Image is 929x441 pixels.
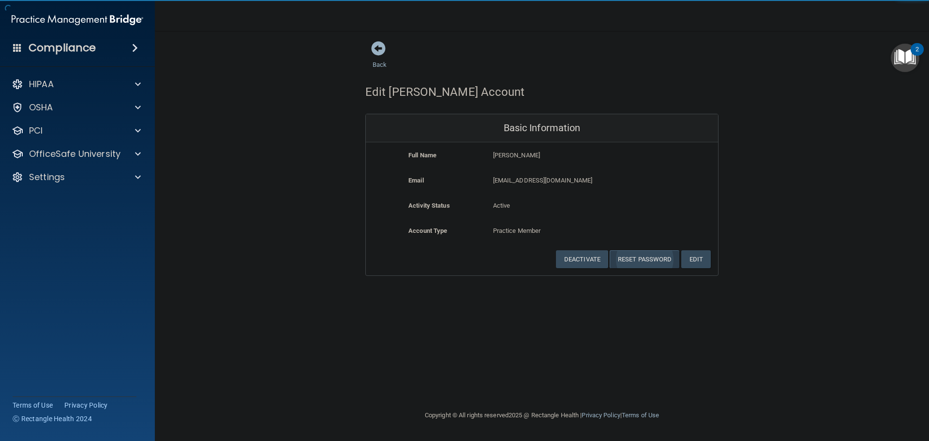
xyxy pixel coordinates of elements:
div: 2 [915,49,919,62]
p: Settings [29,171,65,183]
a: Privacy Policy [582,411,620,419]
p: HIPAA [29,78,54,90]
p: [EMAIL_ADDRESS][DOMAIN_NAME] [493,175,647,186]
a: Back [373,49,387,68]
button: Reset Password [610,250,679,268]
p: Active [493,200,591,212]
a: Terms of Use [13,400,53,410]
img: PMB logo [12,10,143,30]
div: Basic Information [366,114,718,142]
button: Open Resource Center, 2 new notifications [891,44,919,72]
button: Edit [681,250,711,268]
p: Practice Member [493,225,591,237]
a: PCI [12,125,141,137]
a: Settings [12,171,141,183]
span: Ⓒ Rectangle Health 2024 [13,414,92,424]
p: OfficeSafe University [29,148,120,160]
h4: Edit [PERSON_NAME] Account [365,86,525,98]
a: Privacy Policy [64,400,108,410]
b: Activity Status [408,202,450,209]
a: OSHA [12,102,141,113]
p: PCI [29,125,43,137]
h4: Compliance [29,41,96,55]
b: Full Name [408,152,436,159]
p: [PERSON_NAME] [493,150,647,161]
p: OSHA [29,102,53,113]
a: OfficeSafe University [12,148,141,160]
div: Copyright © All rights reserved 2025 @ Rectangle Health | | [365,400,719,431]
b: Account Type [408,227,447,234]
a: HIPAA [12,78,141,90]
button: Deactivate [556,250,608,268]
b: Email [408,177,424,184]
a: Terms of Use [622,411,659,419]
